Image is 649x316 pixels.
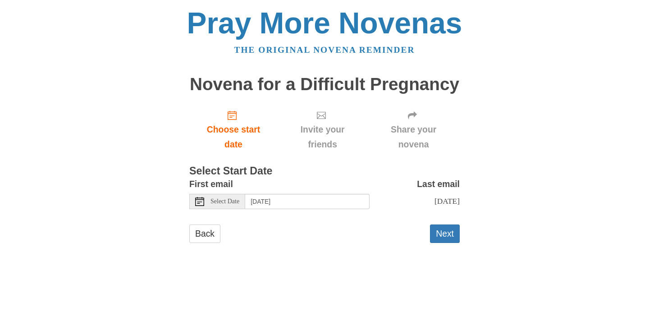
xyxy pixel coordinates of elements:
span: Share your novena [376,122,451,152]
label: Last email [417,177,460,192]
a: Back [189,224,220,243]
span: Select Date [210,198,239,205]
span: [DATE] [434,197,460,206]
h3: Select Start Date [189,165,460,177]
h1: Novena for a Difficult Pregnancy [189,75,460,94]
a: The original novena reminder [234,45,415,55]
span: Choose start date [198,122,269,152]
span: Invite your friends [287,122,358,152]
div: Click "Next" to confirm your start date first. [278,103,367,156]
a: Choose start date [189,103,278,156]
label: First email [189,177,233,192]
a: Pray More Novenas [187,6,462,40]
button: Next [430,224,460,243]
div: Click "Next" to confirm your start date first. [367,103,460,156]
